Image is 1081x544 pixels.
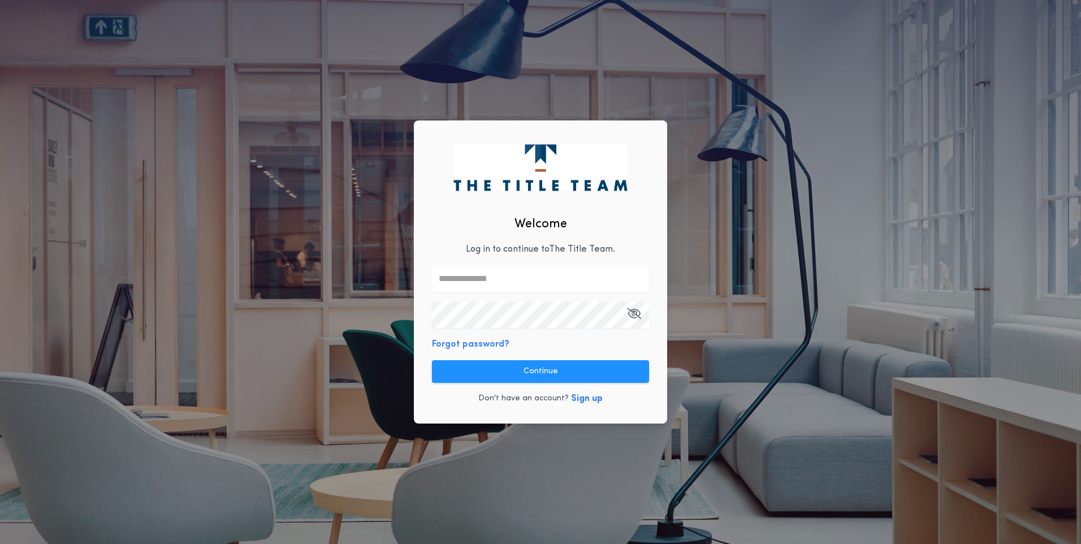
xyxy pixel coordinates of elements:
[571,392,603,405] button: Sign up
[453,144,627,191] img: logo
[432,360,649,383] button: Continue
[514,215,567,234] h2: Welcome
[466,243,615,256] p: Log in to continue to The Title Team .
[478,393,569,404] p: Don't have an account?
[432,338,509,351] button: Forgot password?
